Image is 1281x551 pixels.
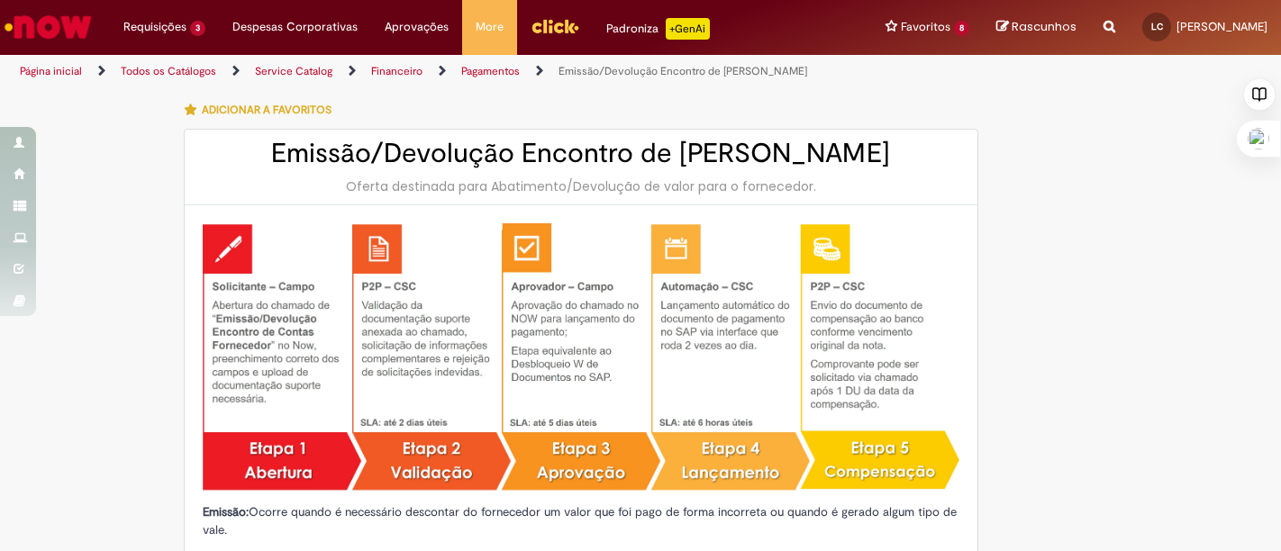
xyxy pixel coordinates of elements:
span: Adicionar a Favoritos [202,103,332,117]
strong: Emissão: [203,504,249,519]
span: 3 [190,21,205,36]
img: click_logo_yellow_360x200.png [531,13,579,40]
span: Requisições [123,18,186,36]
span: 8 [954,21,969,36]
div: Padroniza [606,18,710,40]
span: Ocorre quando é necessário descontar do fornecedor um valor que foi pago de forma incorreta ou qu... [203,504,957,537]
span: Rascunhos [1012,18,1077,35]
p: +GenAi [666,18,710,40]
span: Favoritos [901,18,950,36]
a: Emissão/Devolução Encontro de [PERSON_NAME] [559,64,807,78]
ul: Trilhas de página [14,55,840,88]
a: Service Catalog [255,64,332,78]
img: ServiceNow [2,9,95,45]
a: Página inicial [20,64,82,78]
a: Financeiro [371,64,422,78]
span: More [476,18,504,36]
a: Pagamentos [461,64,520,78]
span: [PERSON_NAME] [1177,19,1267,34]
div: Oferta destinada para Abatimento/Devolução de valor para o fornecedor. [203,177,959,195]
a: Todos os Catálogos [121,64,216,78]
span: LC [1151,21,1163,32]
a: Rascunhos [996,19,1077,36]
button: Adicionar a Favoritos [184,91,341,129]
span: Aprovações [385,18,449,36]
span: Despesas Corporativas [232,18,358,36]
h2: Emissão/Devolução Encontro de [PERSON_NAME] [203,139,959,168]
